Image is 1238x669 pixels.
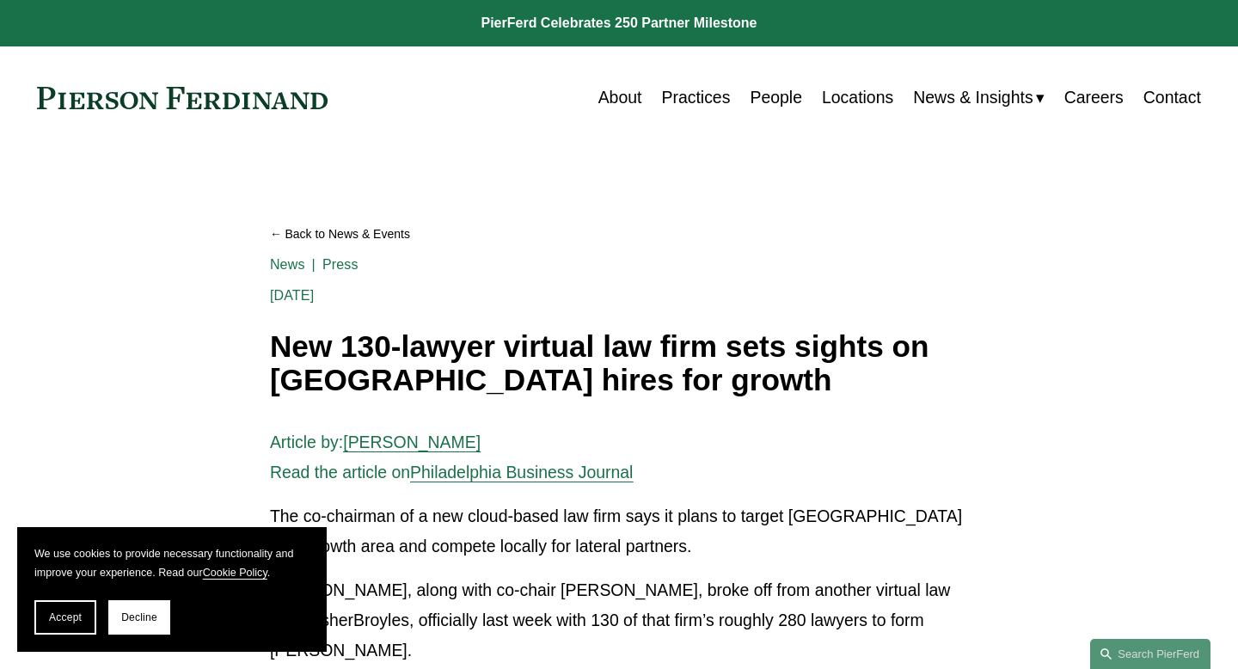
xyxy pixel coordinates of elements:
[270,219,968,249] a: Back to News & Events
[1143,81,1201,114] a: Contact
[108,600,170,635] button: Decline
[270,575,968,666] p: [PERSON_NAME], along with co-chair [PERSON_NAME], broke off from another virtual law firm, Fisher...
[822,81,893,114] a: Locations
[270,463,410,482] span: Read the article on
[270,330,968,396] h1: New 130-lawyer virtual law firm sets sights on [GEOGRAPHIC_DATA] hires for growth
[598,81,642,114] a: About
[49,611,82,623] span: Accept
[270,433,343,451] span: Article by:
[203,567,267,579] a: Cookie Policy
[34,544,309,583] p: We use cookies to provide necessary functionality and improve your experience. Read our .
[1090,639,1210,669] a: Search this site
[343,433,481,451] a: [PERSON_NAME]
[661,81,730,114] a: Practices
[34,600,96,635] button: Accept
[270,501,968,562] p: The co-chairman of a new cloud-based law firm says it plans to target [GEOGRAPHIC_DATA] as a grow...
[270,288,314,303] span: [DATE]
[913,83,1033,113] span: News & Insights
[121,611,157,623] span: Decline
[750,81,802,114] a: People
[17,527,327,652] section: Cookie banner
[410,463,633,482] a: Philadelphia Business Journal
[322,257,359,272] a: Press
[1064,81,1124,114] a: Careers
[913,81,1044,114] a: folder dropdown
[270,257,305,272] a: News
